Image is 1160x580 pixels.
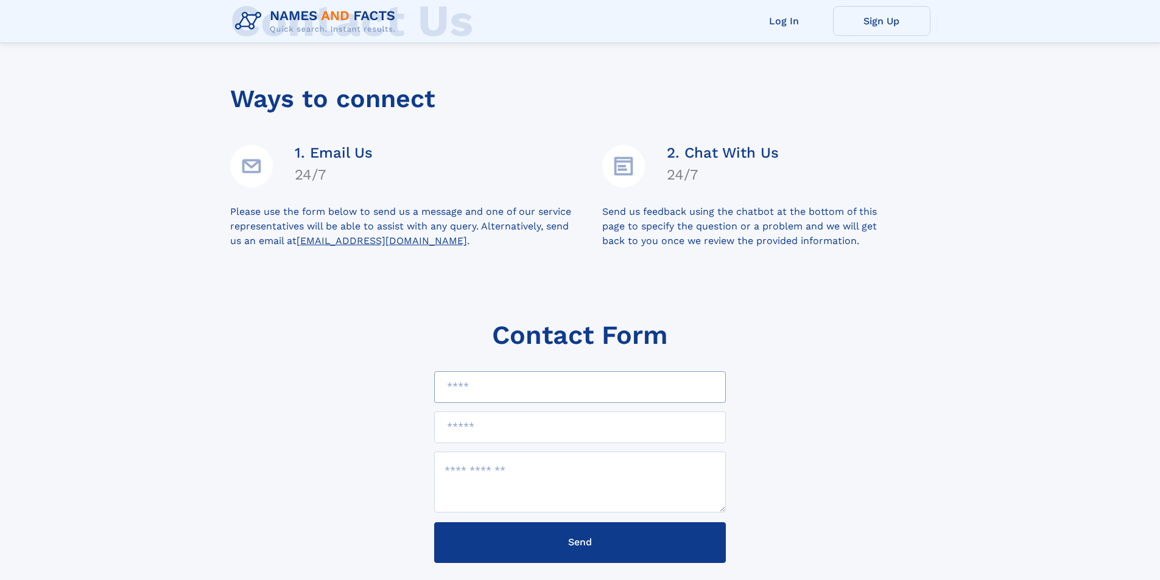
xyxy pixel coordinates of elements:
div: Send us feedback using the chatbot at the bottom of this page to specify the question or a proble... [602,204,930,248]
img: Email Address Icon [230,145,273,187]
h1: Contact Form [492,320,668,350]
a: Sign Up [833,6,930,36]
div: Ways to connect [230,68,930,118]
h4: 1. Email Us [295,144,373,161]
div: Please use the form below to send us a message and one of our service representatives will be abl... [230,204,602,248]
a: [EMAIL_ADDRESS][DOMAIN_NAME] [297,235,467,246]
img: Logo Names and Facts [230,5,406,38]
h4: 24/7 [295,166,373,183]
a: Log In [736,6,833,36]
button: Send [434,522,726,563]
h4: 24/7 [667,166,779,183]
h4: 2. Chat With Us [667,144,779,161]
img: Details Icon [602,145,645,187]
